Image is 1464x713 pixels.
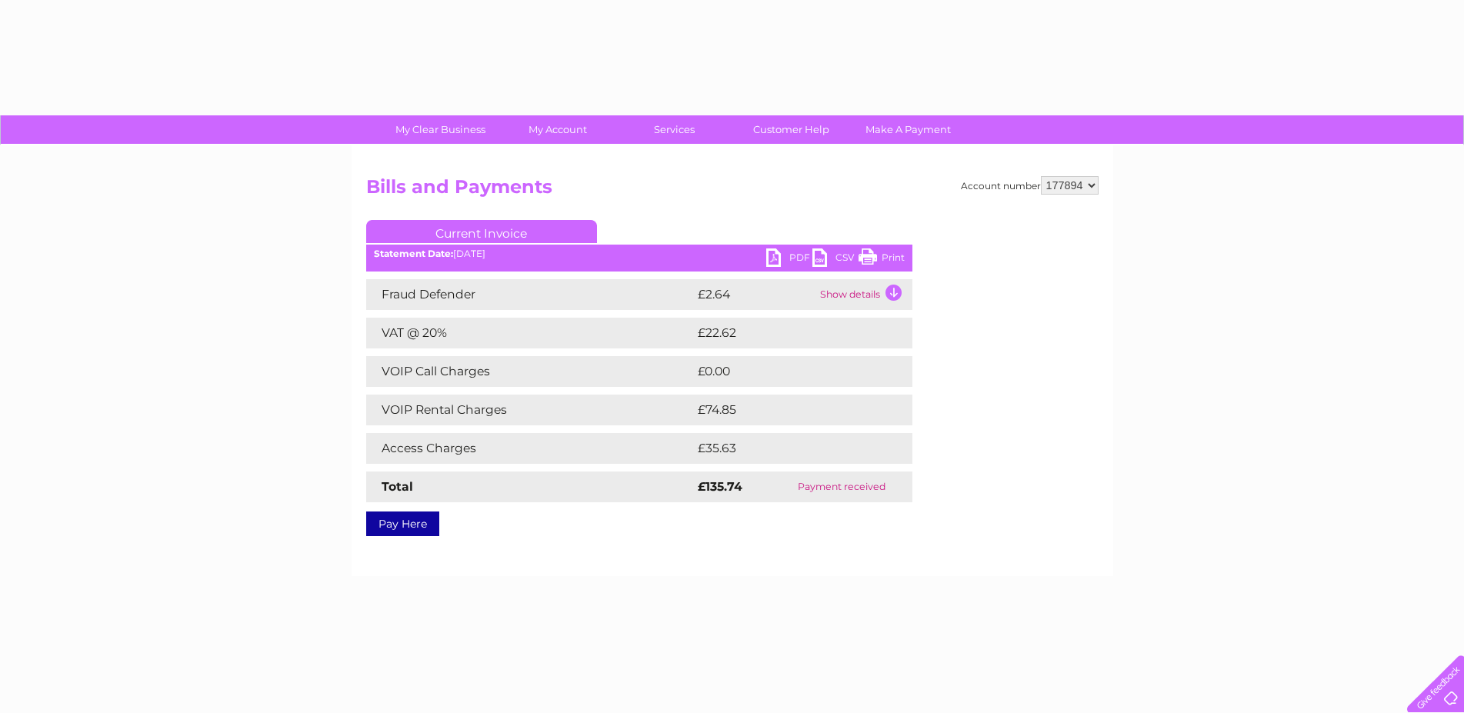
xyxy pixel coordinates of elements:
td: £0.00 [694,356,877,387]
td: Fraud Defender [366,279,694,310]
strong: Total [382,479,413,494]
b: Statement Date: [374,248,453,259]
a: My Clear Business [377,115,504,144]
a: Services [611,115,738,144]
td: VAT @ 20% [366,318,694,348]
a: Pay Here [366,511,439,536]
a: Current Invoice [366,220,597,243]
a: Make A Payment [845,115,972,144]
td: £35.63 [694,433,881,464]
a: Print [859,248,905,271]
td: VOIP Call Charges [366,356,694,387]
td: Payment received [771,471,912,502]
h2: Bills and Payments [366,176,1099,205]
a: PDF [766,248,812,271]
a: CSV [812,248,859,271]
div: [DATE] [366,248,912,259]
div: Account number [961,176,1099,195]
a: Customer Help [728,115,855,144]
td: Show details [816,279,912,310]
td: £22.62 [694,318,881,348]
strong: £135.74 [698,479,742,494]
td: £2.64 [694,279,816,310]
td: £74.85 [694,395,881,425]
td: Access Charges [366,433,694,464]
td: VOIP Rental Charges [366,395,694,425]
a: My Account [494,115,621,144]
